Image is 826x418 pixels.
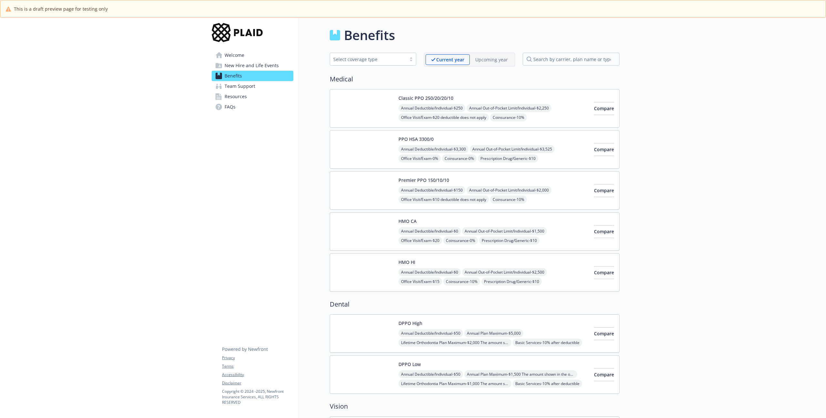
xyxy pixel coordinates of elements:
button: Compare [594,327,614,340]
span: Coinsurance - 10% [490,113,527,121]
span: Compare [594,330,614,337]
a: New Hire and Life Events [212,60,293,71]
span: Annual Out-of-Pocket Limit/Individual - $1,500 [462,227,547,235]
span: Prescription Drug/Generic - $10 [479,236,539,245]
button: Classic PPO 250/20/20/10 [398,95,453,101]
img: Guardian carrier logo [335,361,393,388]
button: Compare [594,368,614,381]
span: Annual Out-of-Pocket Limit/Individual - $2,250 [467,104,551,112]
span: Annual Out-of-Pocket Limit/Individual - $2,000 [467,186,551,194]
a: Welcome [212,50,293,60]
div: Select coverage type [333,56,403,63]
img: Anthem Blue Cross carrier logo [335,136,393,163]
h2: Vision [330,402,619,411]
span: Coinsurance - 10% [443,277,480,286]
button: Compare [594,225,614,238]
h2: Dental [330,299,619,309]
span: Coinsurance - 0% [442,154,477,162]
button: HMO CA [398,218,417,225]
span: Compare [594,228,614,235]
span: Annual Out-of-Pocket Limit/Individual - $2,500 [462,268,547,276]
input: search by carrier, plan name or type [523,53,619,66]
span: Coinsurance - 10% [490,195,527,204]
span: Annual Deductible/Individual - $150 [398,186,465,194]
button: DPPO Low [398,361,421,368]
span: Welcome [225,50,244,60]
span: Annual Deductible/Individual - $0 [398,227,461,235]
img: Kaiser Permanente of Hawaii carrier logo [335,259,393,286]
img: Anthem Blue Cross carrier logo [335,177,393,204]
span: Basic Services - 10% after deductible [513,339,582,347]
button: Compare [594,143,614,156]
span: Coinsurance - 0% [443,236,478,245]
span: Lifetime Orthodontia Plan Maximum - $2,000 The amount shown in the out of network field is your c... [398,339,511,347]
span: Basic Services - 10% after deductible [513,380,582,388]
span: Office Visit/Exam - $20 deductible does not apply [398,113,489,121]
p: Copyright © 2024 - 2025 , Newfront Insurance Services, ALL RIGHTS RESERVED [222,389,293,405]
button: Compare [594,102,614,115]
span: Compare [594,371,614,378]
span: Annual Deductible/Individual - $3,300 [398,145,468,153]
span: Benefits [225,71,242,81]
span: Annual Deductible/Individual - $250 [398,104,465,112]
h2: Medical [330,74,619,84]
button: Premier PPO 150/10/10 [398,177,449,183]
button: PPO HSA 3300/0 [398,136,434,142]
span: Team Support [225,81,255,91]
span: Prescription Drug/Generic - $10 [478,154,538,162]
span: Compare [594,187,614,193]
span: Compare [594,146,614,152]
button: DPPO High [398,320,422,327]
p: Upcoming year [475,56,508,63]
span: Compare [594,105,614,111]
button: Compare [594,266,614,279]
span: Annual Deductible/Individual - $0 [398,268,461,276]
span: Annual Deductible/Individual - $50 [398,370,463,378]
img: Guardian carrier logo [335,320,393,347]
a: Privacy [222,355,293,361]
p: Current year [436,56,464,63]
span: Lifetime Orthodontia Plan Maximum - $1,000 The amount shown in the out of network field is your c... [398,380,511,388]
span: Annual Plan Maximum - $1,500 The amount shown in the out of network field is your combined Calend... [464,370,577,378]
a: FAQs [212,102,293,112]
span: Annual Plan Maximum - $5,000 [464,329,523,337]
span: Annual Deductible/Individual - $50 [398,329,463,337]
img: Kaiser Permanente Insurance Company carrier logo [335,218,393,245]
span: Office Visit/Exam - $20 [398,236,442,245]
a: Benefits [212,71,293,81]
span: Resources [225,91,247,102]
span: Office Visit/Exam - $15 [398,277,442,286]
a: Terms [222,363,293,369]
span: Compare [594,269,614,276]
button: HMO HI [398,259,415,266]
span: FAQs [225,102,236,112]
a: Accessibility [222,372,293,378]
h1: Benefits [344,26,395,45]
span: New Hire and Life Events [225,60,279,71]
a: Disclaimer [222,380,293,386]
span: This is a draft preview page for testing only [14,5,108,12]
span: Office Visit/Exam - 0% [398,154,441,162]
span: Annual Out-of-Pocket Limit/Individual - $3,525 [470,145,555,153]
img: Anthem Blue Cross carrier logo [335,95,393,122]
a: Team Support [212,81,293,91]
a: Resources [212,91,293,102]
span: Office Visit/Exam - $10 deductible does not apply [398,195,489,204]
button: Compare [594,184,614,197]
span: Prescription Drug/Generic - $10 [481,277,542,286]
